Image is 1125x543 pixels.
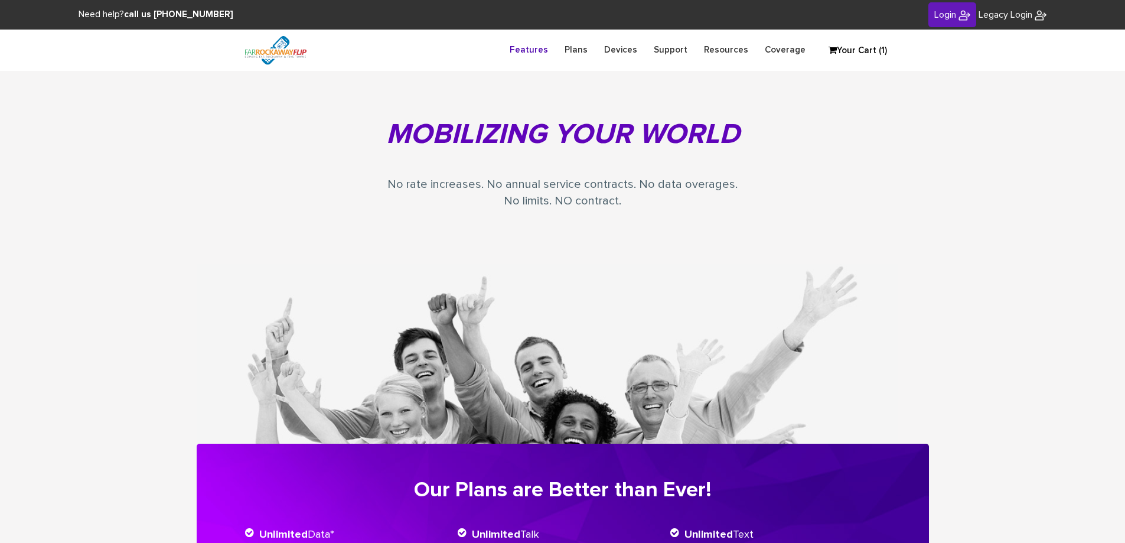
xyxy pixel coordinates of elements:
a: Plans [556,38,596,61]
span: Legacy Login [979,10,1032,19]
a: Legacy Login [979,8,1046,22]
li: Talk [456,526,669,543]
img: FiveTownsFlip [235,30,316,71]
li: Data* [244,526,456,543]
a: Your Cart (1) [823,42,882,60]
span: Login [934,10,956,19]
a: Coverage [756,38,814,61]
a: Features [501,38,556,61]
span: Unlimited [684,529,733,540]
span: Unlimited [472,529,520,540]
p: No rate increases. No annual service contracts. No data overages. No limits. NO contract. [386,176,740,209]
span: Unlimited [259,529,308,540]
a: Support [645,38,696,61]
h1: Mobilizing your World [197,71,929,176]
a: Resources [696,38,756,61]
img: FiveTownsFlip [958,9,970,21]
li: Text [669,526,882,543]
a: Devices [596,38,645,61]
strong: call us [PHONE_NUMBER] [124,10,233,19]
img: FiveTownsFlip [1035,9,1046,21]
span: Need help? [79,10,233,19]
h2: Our Plans are Better than Ever! [244,479,882,503]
